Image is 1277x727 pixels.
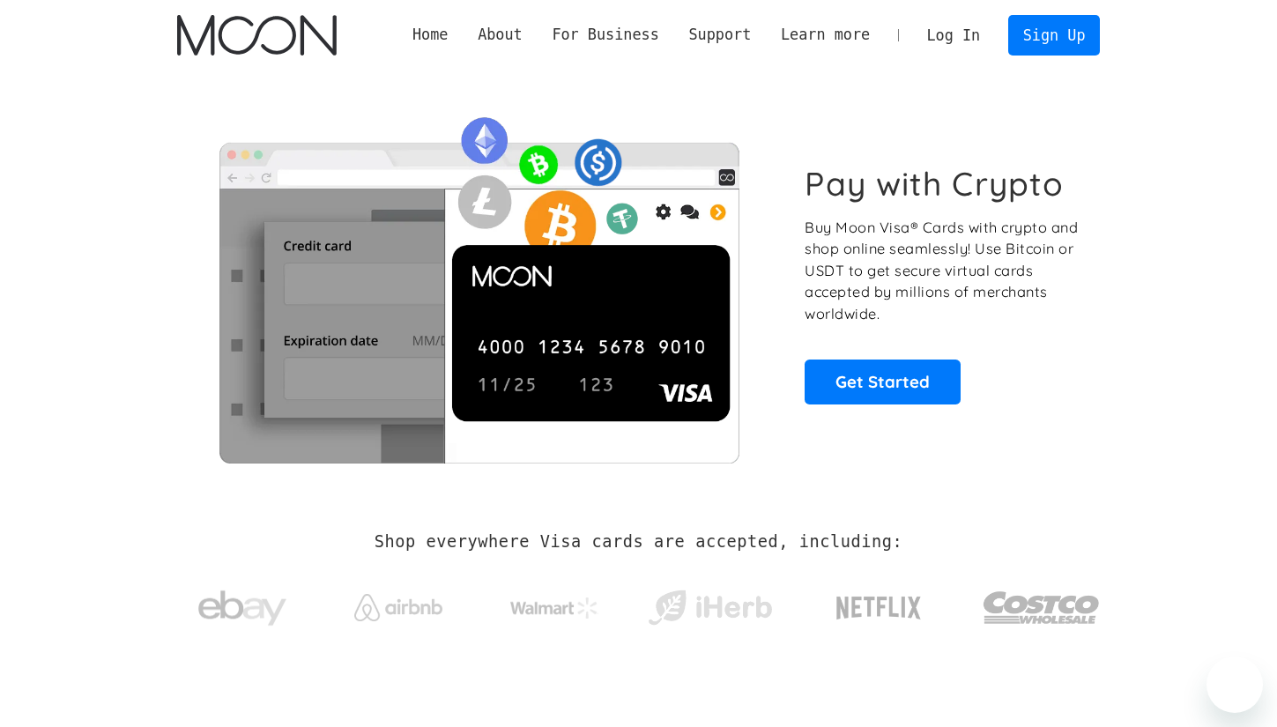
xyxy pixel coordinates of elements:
[478,24,523,46] div: About
[674,24,766,46] div: Support
[463,24,537,46] div: About
[644,568,776,640] a: iHerb
[983,557,1101,649] a: Costco
[644,585,776,631] img: iHerb
[1008,15,1100,55] a: Sign Up
[1206,657,1263,713] iframe: 启动消息传送窗口的按钮
[510,597,598,619] img: Walmart
[983,575,1101,641] img: Costco
[198,581,286,636] img: ebay
[805,360,961,404] a: Get Started
[912,16,995,55] a: Log In
[805,164,1064,204] h1: Pay with Crypto
[177,15,337,56] img: Moon Logo
[800,568,958,639] a: Netflix
[552,24,658,46] div: For Business
[538,24,674,46] div: For Business
[332,576,464,630] a: Airbnb
[375,532,902,552] h2: Shop everywhere Visa cards are accepted, including:
[805,217,1080,325] p: Buy Moon Visa® Cards with crypto and shop online seamlessly! Use Bitcoin or USDT to get secure vi...
[177,563,308,645] a: ebay
[766,24,885,46] div: Learn more
[688,24,751,46] div: Support
[397,24,463,46] a: Home
[488,580,620,627] a: Walmart
[835,586,923,630] img: Netflix
[781,24,870,46] div: Learn more
[177,15,337,56] a: home
[177,105,781,463] img: Moon Cards let you spend your crypto anywhere Visa is accepted.
[354,594,442,621] img: Airbnb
